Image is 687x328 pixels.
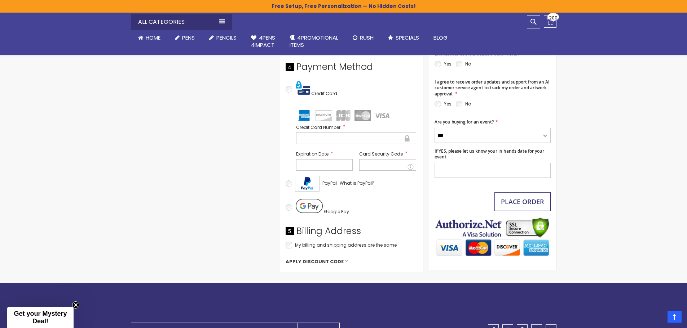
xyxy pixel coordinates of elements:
[72,301,79,309] button: Close teaser
[7,307,74,328] div: Get your Mystery Deal!Close teaser
[374,110,391,121] img: visa
[14,310,67,325] span: Get your Mystery Deal!
[345,30,381,46] a: Rush
[549,14,558,21] span: 200
[668,311,682,323] a: Top
[295,176,320,192] img: Acceptance Mark
[381,30,426,46] a: Specials
[286,225,418,241] div: Billing Address
[202,30,244,46] a: Pencils
[322,180,337,186] span: PayPal
[296,110,313,121] img: amex
[282,30,345,53] a: 4PROMOTIONALITEMS
[426,30,455,46] a: Blog
[340,179,374,188] a: What is PayPal?
[295,242,397,248] span: My billing and shipping address are the same
[501,197,544,206] span: Place Order
[354,110,371,121] img: mastercard
[131,30,168,46] a: Home
[435,79,550,96] span: I agree to receive order updates and support from an AI customer service agent to track my order ...
[286,61,418,77] div: Payment Method
[146,34,160,41] span: Home
[444,101,452,107] label: Yes
[251,34,275,49] span: 4Pens 4impact
[544,15,556,28] a: 200
[244,30,282,53] a: 4Pens4impact
[359,150,416,157] label: Card Security Code
[435,119,494,125] span: Are you buying for an event?
[465,61,471,67] label: No
[360,34,374,41] span: Rush
[131,14,232,30] div: All Categories
[296,124,416,131] label: Credit Card Number
[168,30,202,46] a: Pens
[290,34,338,49] span: 4PROMOTIONAL ITEMS
[296,81,310,95] img: Pay with credit card
[296,199,323,213] img: Pay with Google Pay
[335,110,352,121] img: jcb
[296,150,353,157] label: Expiration Date
[465,101,471,107] label: No
[433,34,448,41] span: Blog
[494,192,551,211] button: Place Order
[396,34,419,41] span: Specials
[324,208,349,215] span: Google Pay
[435,148,544,160] span: If YES, please let us know your in hands date for your event
[182,34,195,41] span: Pens
[216,34,237,41] span: Pencils
[444,61,452,67] label: Yes
[311,90,337,96] span: Credit Card
[340,180,374,186] span: What is PayPal?
[286,259,344,265] span: Apply Discount Code
[316,110,332,121] img: discover
[404,134,410,143] div: Secure transaction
